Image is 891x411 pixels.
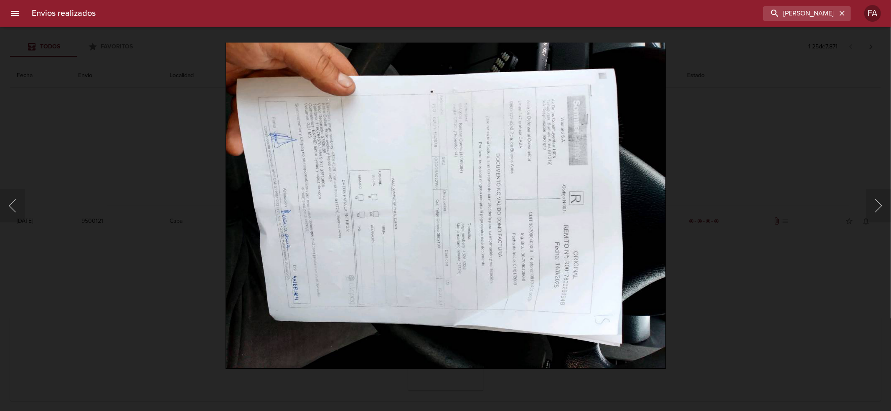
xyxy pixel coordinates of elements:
[763,6,837,21] input: buscar
[226,43,666,369] img: Image
[864,5,881,22] div: Abrir información de usuario
[864,5,881,22] div: FA
[866,189,891,222] button: Siguiente
[32,7,96,20] h6: Envios realizados
[5,3,25,23] button: menu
